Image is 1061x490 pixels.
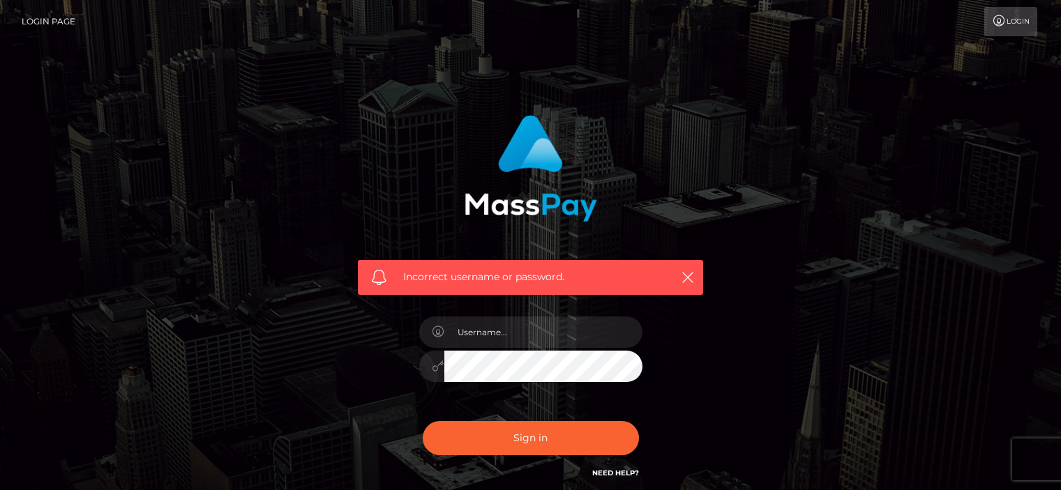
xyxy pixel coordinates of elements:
input: Username... [444,316,642,348]
a: Login Page [22,7,75,36]
a: Need Help? [592,468,639,477]
button: Sign in [423,421,639,455]
a: Login [984,7,1037,36]
img: MassPay Login [465,115,597,222]
span: Incorrect username or password. [403,270,658,284]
